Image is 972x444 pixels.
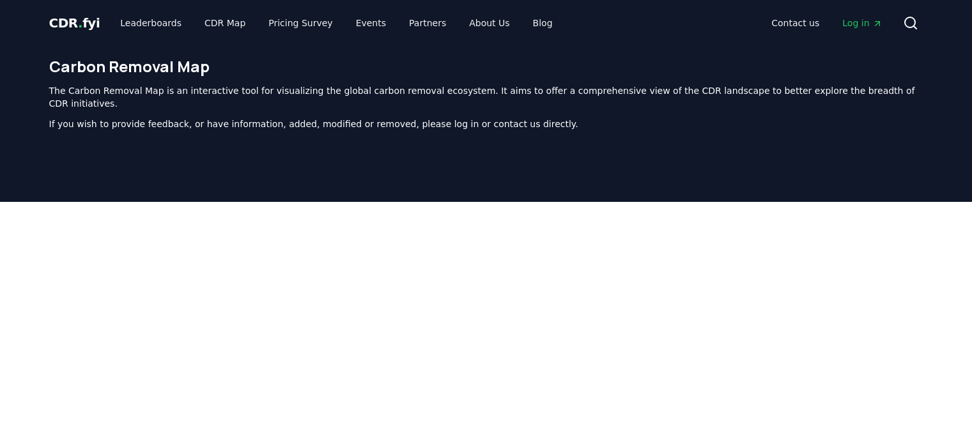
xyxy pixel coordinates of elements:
p: If you wish to provide feedback, or have information, added, modified or removed, please log in o... [49,118,923,130]
a: Leaderboards [110,11,192,34]
a: Partners [399,11,456,34]
h1: Carbon Removal Map [49,56,923,77]
a: Blog [523,11,563,34]
nav: Main [761,11,892,34]
p: The Carbon Removal Map is an interactive tool for visualizing the global carbon removal ecosystem... [49,84,923,110]
nav: Main [110,11,562,34]
a: Pricing Survey [258,11,343,34]
a: Log in [832,11,892,34]
a: CDR.fyi [49,14,100,32]
a: About Us [459,11,520,34]
a: Contact us [761,11,829,34]
a: CDR Map [194,11,256,34]
span: Log in [842,17,882,29]
span: CDR fyi [49,15,100,31]
a: Events [346,11,396,34]
span: . [78,15,82,31]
